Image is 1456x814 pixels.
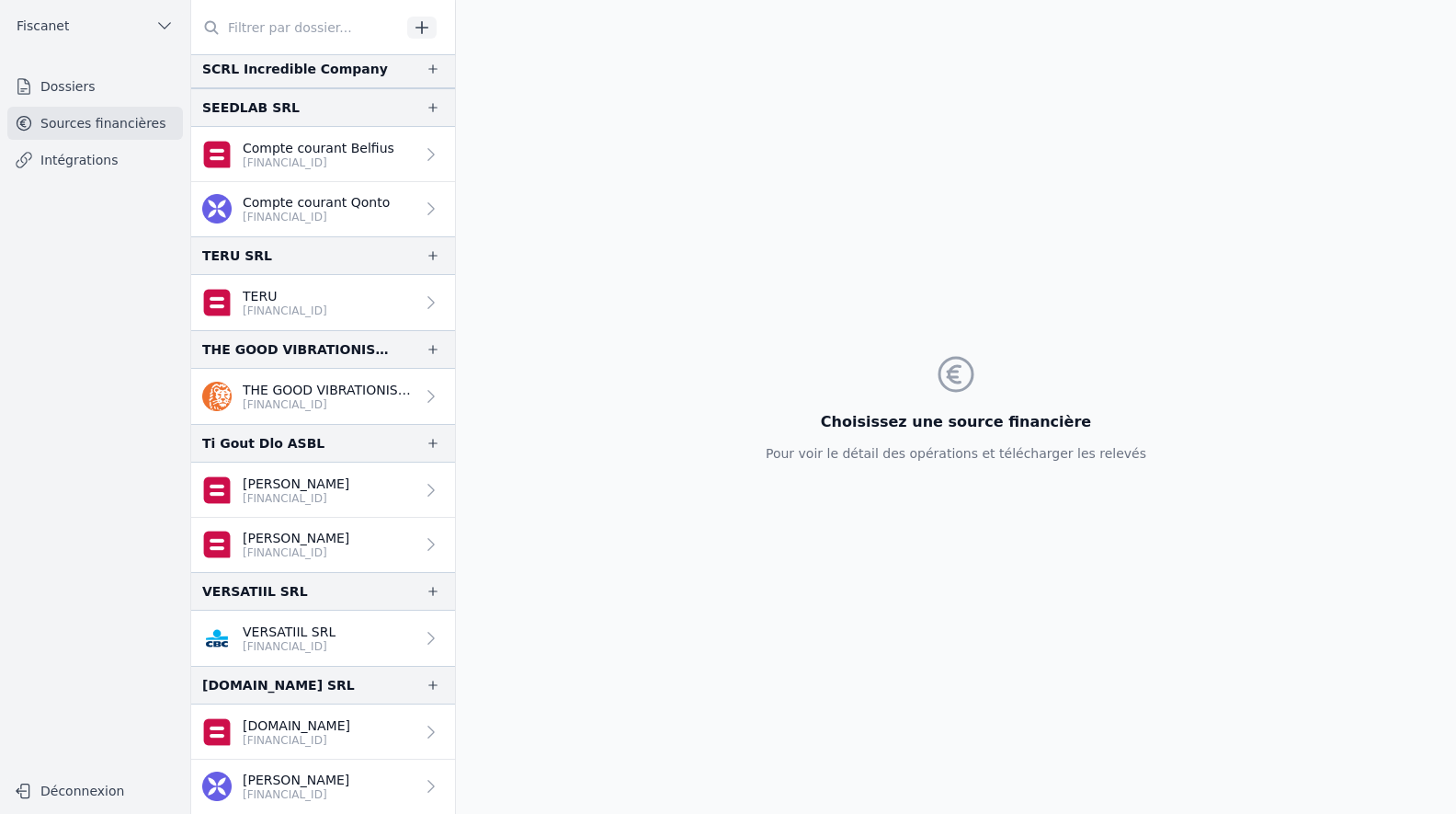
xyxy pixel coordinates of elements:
[243,545,349,560] p: [FINANCIAL_ID]
[191,182,455,236] a: Compte courant Qonto [FINANCIAL_ID]
[243,623,336,641] p: VERSATIIL SRL
[243,787,349,802] p: [FINANCIAL_ID]
[191,11,401,44] input: Filtrer par dossier...
[202,717,232,747] img: belfius.png
[243,397,415,412] p: [FINANCIAL_ID]
[766,411,1146,433] h3: Choisissez une source financière
[766,444,1146,463] p: Pour voir le détail des opérations et télécharger les relevés
[202,674,355,696] div: [DOMAIN_NAME] SRL
[191,760,455,814] a: [PERSON_NAME] [FINANCIAL_ID]
[243,193,390,212] p: Compte courant Qonto
[202,624,232,653] img: CBC_CREGBEBB.png
[202,194,232,224] img: qonto.png
[243,475,349,493] p: [PERSON_NAME]
[7,776,183,806] button: Déconnexion
[202,772,232,801] img: qonto.png
[191,611,455,666] a: VERSATIIL SRL [FINANCIAL_ID]
[7,107,183,140] a: Sources financières
[243,717,350,735] p: [DOMAIN_NAME]
[243,304,327,318] p: [FINANCIAL_ID]
[7,70,183,103] a: Dossiers
[191,369,455,424] a: THE GOOD VIBRATIONIST SRL [FINANCIAL_ID]
[202,432,324,454] div: Ti Gout Dlo ASBL
[243,287,327,305] p: TERU
[243,139,394,157] p: Compte courant Belfius
[7,11,183,40] button: Fiscanet
[7,143,183,177] a: Intégrations
[243,733,350,748] p: [FINANCIAL_ID]
[191,275,455,330] a: TERU [FINANCIAL_ID]
[202,476,232,505] img: belfius-1.png
[191,463,455,518] a: [PERSON_NAME] [FINANCIAL_ID]
[243,210,390,224] p: [FINANCIAL_ID]
[202,530,232,559] img: belfius-1.png
[243,155,394,170] p: [FINANCIAL_ID]
[202,245,272,267] div: TERU SRL
[202,288,232,317] img: belfius.png
[202,580,308,602] div: VERSATIIL SRL
[191,127,455,182] a: Compte courant Belfius [FINANCIAL_ID]
[17,17,69,35] span: Fiscanet
[202,97,300,119] div: SEEDLAB SRL
[243,491,349,506] p: [FINANCIAL_ID]
[202,140,232,169] img: belfius-1.png
[191,518,455,572] a: [PERSON_NAME] [FINANCIAL_ID]
[202,338,396,361] div: THE GOOD VIBRATIONIST SRL
[243,771,349,789] p: [PERSON_NAME]
[243,639,336,654] p: [FINANCIAL_ID]
[243,529,349,547] p: [PERSON_NAME]
[202,58,388,80] div: SCRL Incredible Company
[191,705,455,760] a: [DOMAIN_NAME] [FINANCIAL_ID]
[243,381,415,399] p: THE GOOD VIBRATIONIST SRL
[202,382,232,411] img: ing.png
